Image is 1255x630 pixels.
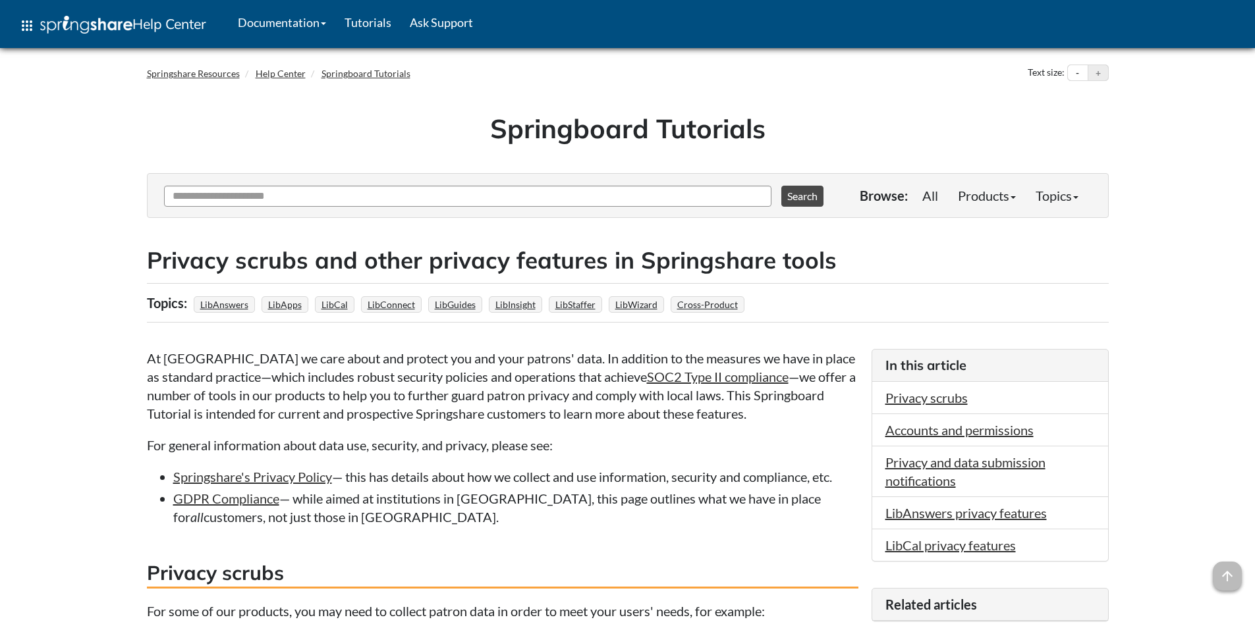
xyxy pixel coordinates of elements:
a: LibConnect [366,295,417,314]
li: — this has details about how we collect and use information, security and compliance, etc. [173,467,858,486]
a: Products [948,182,1026,209]
a: LibApps [266,295,304,314]
span: arrow_upward [1213,562,1242,591]
li: — while aimed at institutions in [GEOGRAPHIC_DATA], this page outlines what we have in place for ... [173,489,858,526]
div: Topics: [147,290,190,315]
span: Related articles [885,596,977,612]
a: GDPR Compliance [173,490,279,506]
a: Springshare Resources [147,68,240,79]
a: Cross-Product [675,295,740,314]
h2: Privacy scrubs and other privacy features in Springshare tools [147,244,1109,276]
a: All [912,182,948,209]
a: LibStaffer [553,295,598,314]
span: apps [19,18,35,34]
a: Help Center [256,68,306,79]
p: At [GEOGRAPHIC_DATA] we care about and protect you and your patrons' data. In addition to the mea... [147,349,858,423]
p: Browse: [860,186,908,205]
a: Topics [1026,182,1088,209]
p: For some of our products, you may need to collect patron data in order to meet your users' needs,... [147,602,858,620]
a: Documentation [229,6,335,39]
a: Privacy scrubs [885,390,968,406]
a: Tutorials [335,6,401,39]
a: Accounts and permissions [885,422,1034,438]
a: LibWizard [613,295,659,314]
button: Decrease text size [1068,65,1088,81]
a: LibCal [320,295,350,314]
div: Text size: [1025,65,1067,82]
a: Privacy and data submission notifications [885,454,1046,488]
h3: Privacy scrubs [147,559,858,589]
a: SOC2 Type II compliance [647,369,789,384]
a: Springboard Tutorials [321,68,410,79]
p: For general information about data use, security, and privacy, please see: [147,436,858,454]
a: LibInsight [493,295,538,314]
span: Help Center [132,15,206,32]
h1: Springboard Tutorials [157,110,1099,147]
img: Springshare [40,16,132,34]
a: LibGuides [433,295,478,314]
a: LibAnswers [198,295,250,314]
h3: In this article [885,356,1095,375]
button: Search [781,186,823,207]
a: arrow_upward [1213,563,1242,579]
em: all [190,509,204,525]
a: Springshare's Privacy Policy [173,469,332,485]
a: LibCal privacy features [885,537,1016,553]
a: apps Help Center [10,6,215,45]
a: Ask Support [401,6,482,39]
a: LibAnswers privacy features [885,505,1047,521]
button: Increase text size [1088,65,1108,81]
